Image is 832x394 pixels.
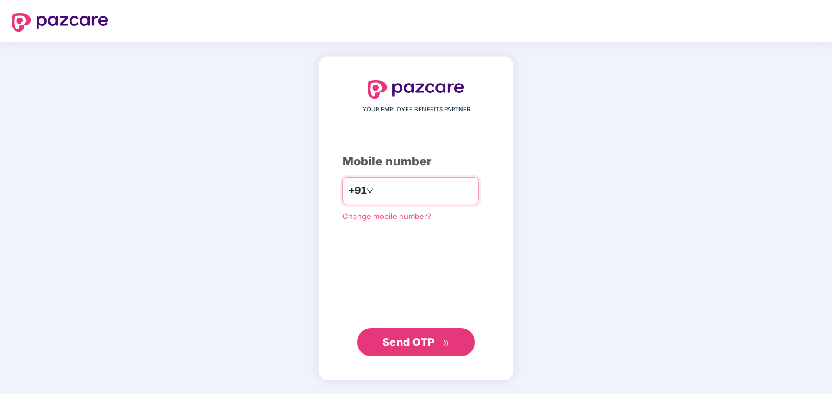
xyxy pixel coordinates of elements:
div: Mobile number [342,153,490,171]
button: Send OTPdouble-right [357,328,475,356]
span: YOUR EMPLOYEE BENEFITS PARTNER [362,105,470,114]
span: double-right [443,339,450,347]
a: Change mobile number? [342,211,431,221]
img: logo [368,80,464,99]
img: logo [12,13,108,32]
span: down [367,187,374,194]
span: +91 [349,183,367,198]
span: Send OTP [382,336,435,348]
